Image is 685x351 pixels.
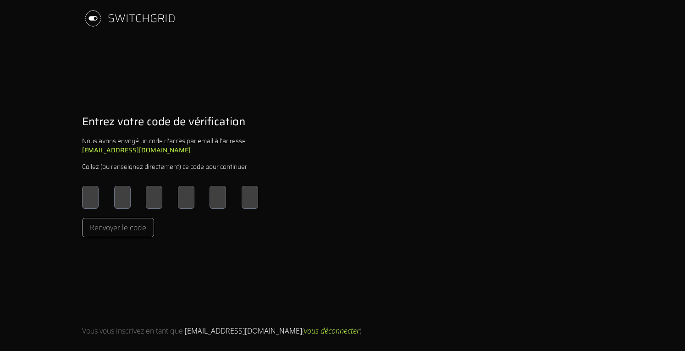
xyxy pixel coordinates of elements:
[82,162,247,171] div: Collez (ou renseignez directement) ce code pour continuer
[82,325,361,336] div: Vous vous inscrivez en tant que ( )
[82,114,245,129] h1: Entrez votre code de vérification
[82,145,191,155] b: [EMAIL_ADDRESS][DOMAIN_NAME]
[146,186,162,209] input: Please enter OTP character 3
[90,222,146,233] span: Renvoyer le code
[82,186,99,209] input: Please enter OTP character 1
[185,326,302,336] span: [EMAIL_ADDRESS][DOMAIN_NAME]
[178,186,194,209] input: Please enter OTP character 4
[114,186,131,209] input: Please enter OTP character 2
[82,136,258,155] div: Nous avons envoyé un code d'accès par email à l'adresse
[82,218,154,237] button: Renvoyer le code
[304,326,359,336] span: vous déconnecter
[108,11,176,26] div: SWITCHGRID
[210,186,226,209] input: Please enter OTP character 5
[242,186,258,209] input: Please enter OTP character 6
